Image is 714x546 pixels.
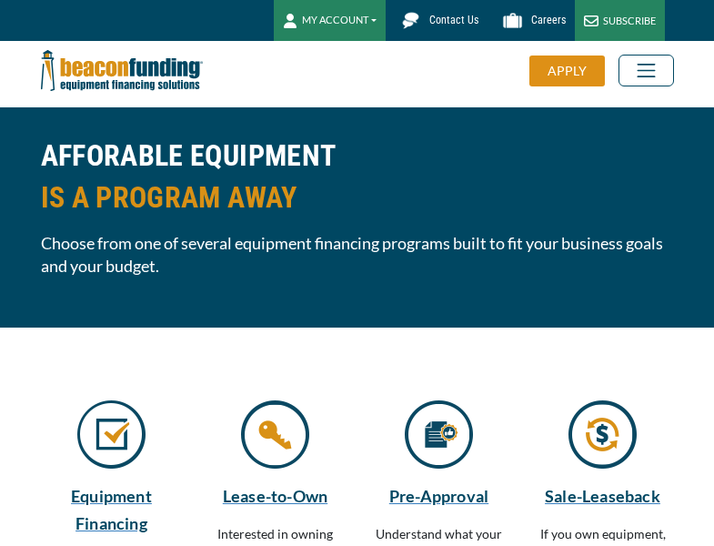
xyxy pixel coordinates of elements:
[405,400,473,469] img: Paper with thumbs up icon
[41,41,203,100] img: Beacon Funding Corporation logo
[77,400,146,469] img: Check mark icon
[41,232,674,278] span: Choose from one of several equipment financing programs built to fit your business goals and your...
[41,135,674,218] h2: AFFORABLE EQUIPMENT
[618,55,674,86] button: Toggle navigation
[529,56,618,86] a: APPLY
[531,14,566,26] span: Careers
[529,56,605,86] div: APPLY
[497,5,528,36] img: Beacon Funding Careers
[241,432,309,448] a: Key icon
[429,14,478,26] span: Contact Us
[368,482,510,510] a: Pre-Approval
[41,177,674,218] span: IS A PROGRAM AWAY
[241,400,309,469] img: Key icon
[386,5,488,36] a: Contact Us
[77,432,146,448] a: Check mark icon
[488,5,575,36] a: Careers
[568,400,637,469] img: Arrows with money sign
[205,482,347,510] a: Lease-to-Own
[395,5,427,36] img: Beacon Funding chat
[405,432,473,448] a: Paper with thumbs up icon
[532,482,674,510] a: Sale-Leaseback
[568,432,637,448] a: Arrows with money sign
[41,482,183,537] a: Equipment Financing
